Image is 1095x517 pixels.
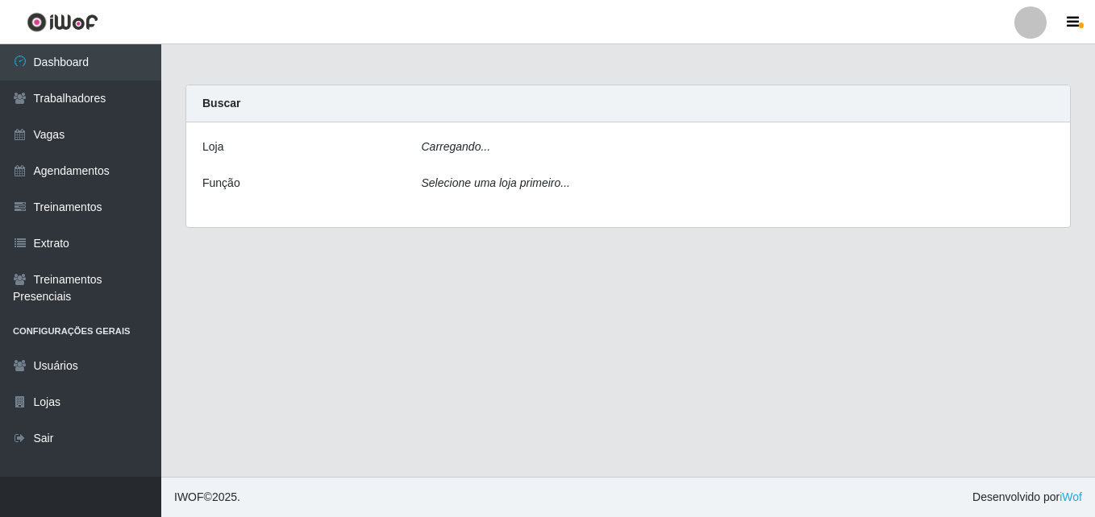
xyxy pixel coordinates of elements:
[972,489,1082,506] span: Desenvolvido por
[1060,490,1082,503] a: iWof
[202,175,240,192] label: Função
[174,490,204,503] span: IWOF
[174,489,240,506] span: © 2025 .
[202,139,223,155] label: Loja
[202,97,240,110] strong: Buscar
[422,176,570,189] i: Selecione uma loja primeiro...
[422,140,491,153] i: Carregando...
[27,12,98,32] img: CoreUI Logo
